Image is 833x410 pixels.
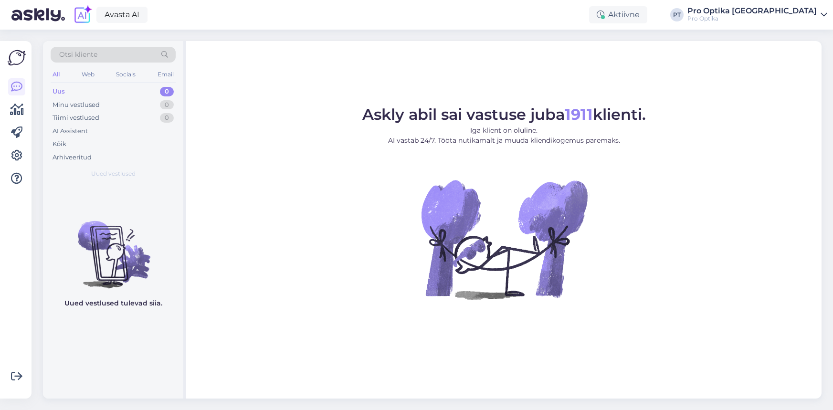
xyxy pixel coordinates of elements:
[53,100,100,110] div: Minu vestlused
[362,126,646,146] p: Iga klient on oluline. AI vastab 24/7. Tööta nutikamalt ja muuda kliendikogemus paremaks.
[418,153,590,325] img: No Chat active
[73,5,93,25] img: explore-ai
[80,68,96,81] div: Web
[59,50,97,60] span: Otsi kliente
[362,105,646,124] span: Askly abil sai vastuse juba klienti.
[51,68,62,81] div: All
[53,113,99,123] div: Tiimi vestlused
[114,68,137,81] div: Socials
[565,105,593,124] b: 1911
[8,49,26,67] img: Askly Logo
[589,6,647,23] div: Aktiivne
[687,7,817,15] div: Pro Optika [GEOGRAPHIC_DATA]
[53,139,66,149] div: Kõik
[43,204,183,290] img: No chats
[53,126,88,136] div: AI Assistent
[53,87,65,96] div: Uus
[687,15,817,22] div: Pro Optika
[96,7,148,23] a: Avasta AI
[687,7,827,22] a: Pro Optika [GEOGRAPHIC_DATA]Pro Optika
[91,169,136,178] span: Uued vestlused
[53,153,92,162] div: Arhiveeritud
[64,298,162,308] p: Uued vestlused tulevad siia.
[160,113,174,123] div: 0
[160,87,174,96] div: 0
[160,100,174,110] div: 0
[156,68,176,81] div: Email
[670,8,684,21] div: PT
